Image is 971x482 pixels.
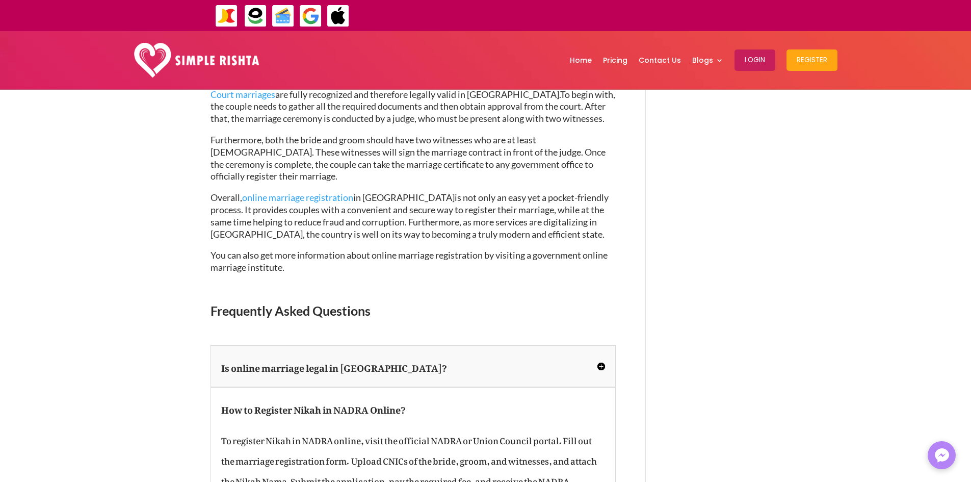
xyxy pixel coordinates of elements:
span: Overall, [211,192,242,203]
a: Home [570,34,592,87]
img: JazzCash-icon [215,5,238,28]
button: Login [734,49,775,71]
img: ApplePay-icon [327,5,350,28]
span: Furthermore, both the bride and groom should have two witnesses who are at least [DEMOGRAPHIC_DAT... [211,134,606,182]
span: Frequently Asked Questions [211,303,371,318]
a: Contact Us [639,34,681,87]
span: are fully recognized and therefore legally valid in [GEOGRAPHIC_DATA]. [211,89,560,100]
button: Register [786,49,837,71]
a: Pricing [603,34,627,87]
a: online marriage registration [242,192,353,203]
a: Blogs [692,34,723,87]
img: Messenger [932,445,952,466]
img: Credit Cards [272,5,295,28]
a: Register [786,34,837,87]
span: is not only an easy yet a pocket-friendly process. It provides couples with a convenient and secu... [211,192,609,239]
h5: Is online marriage legal in [GEOGRAPHIC_DATA]? [221,356,605,376]
h5: How to Register Nikah in NADRA Online? [221,398,605,418]
a: Court marriages [211,89,275,100]
img: GooglePay-icon [299,5,322,28]
img: EasyPaisa-icon [244,5,267,28]
span: To begin with, the couple needs to gather all the required documents and then obtain approval fro... [211,89,615,112]
span: You can also get more information about online marriage registration by visiting a government onl... [211,249,608,273]
span: in [GEOGRAPHIC_DATA] [242,192,455,203]
a: Login [734,34,775,87]
span: After that, the marriage ceremony is conducted by a judge, who must be present along with two wit... [211,100,606,124]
